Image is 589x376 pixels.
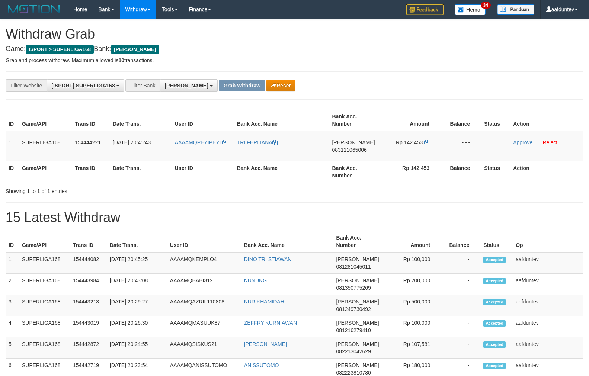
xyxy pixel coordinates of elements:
[6,27,583,42] h1: Withdraw Grab
[19,231,70,252] th: Game/API
[244,362,279,368] a: ANISSUTOMO
[382,252,441,274] td: Rp 100,000
[480,231,513,252] th: Status
[167,231,241,252] th: User ID
[336,341,379,347] span: [PERSON_NAME]
[6,45,583,53] h4: Game: Bank:
[336,256,379,262] span: [PERSON_NAME]
[513,139,532,145] a: Approve
[237,139,278,145] a: TRI FERLIANA
[72,110,110,131] th: Trans ID
[244,256,292,262] a: DINO TRI STIAWAN
[441,252,480,274] td: -
[441,337,480,359] td: -
[26,45,94,54] span: ISPORT > SUPERLIGA168
[172,161,234,182] th: User ID
[164,83,208,89] span: [PERSON_NAME]
[110,110,172,131] th: Date Trans.
[382,316,441,337] td: Rp 100,000
[6,79,47,92] div: Filter Website
[513,252,583,274] td: aafduntev
[513,274,583,295] td: aafduntev
[510,110,583,131] th: Action
[6,231,19,252] th: ID
[336,299,379,305] span: [PERSON_NAME]
[483,299,506,305] span: Accepted
[19,295,70,316] td: SUPERLIGA168
[6,252,19,274] td: 1
[19,316,70,337] td: SUPERLIGA168
[6,161,19,182] th: ID
[336,306,371,312] span: Copy 081249730492 to clipboard
[481,161,510,182] th: Status
[70,337,107,359] td: 154442872
[19,131,72,161] td: SUPERLIGA168
[70,316,107,337] td: 154443019
[455,4,486,15] img: Button%20Memo.svg
[19,274,70,295] td: SUPERLIGA168
[19,252,70,274] td: SUPERLIGA168
[481,110,510,131] th: Status
[336,348,371,354] span: Copy 082213042629 to clipboard
[70,231,107,252] th: Trans ID
[244,277,267,283] a: NUNUNG
[336,327,371,333] span: Copy 081216279410 to clipboard
[70,274,107,295] td: 154443984
[167,337,241,359] td: AAAAMQSISKUS21
[441,316,480,337] td: -
[6,210,583,225] h1: 15 Latest Withdraw
[380,161,441,182] th: Rp 142.453
[51,83,115,89] span: [ISPORT] SUPERLIGA168
[70,295,107,316] td: 154443213
[441,274,480,295] td: -
[481,2,491,9] span: 34
[241,231,333,252] th: Bank Acc. Name
[441,131,481,161] td: - - -
[47,79,124,92] button: [ISPORT] SUPERLIGA168
[107,274,167,295] td: [DATE] 20:43:08
[336,320,379,326] span: [PERSON_NAME]
[244,299,284,305] a: NUR KHAMIDAH
[543,139,558,145] a: Reject
[336,370,371,376] span: Copy 082223810780 to clipboard
[441,231,480,252] th: Balance
[244,320,297,326] a: ZEFFRY KURNIAWAN
[483,278,506,284] span: Accepted
[19,337,70,359] td: SUPERLIGA168
[110,161,172,182] th: Date Trans.
[70,252,107,274] td: 154444082
[6,337,19,359] td: 5
[118,57,124,63] strong: 10
[219,80,265,91] button: Grab Withdraw
[113,139,151,145] span: [DATE] 20:45:43
[329,110,380,131] th: Bank Acc. Number
[160,79,217,92] button: [PERSON_NAME]
[6,295,19,316] td: 3
[107,252,167,274] td: [DATE] 20:45:25
[72,161,110,182] th: Trans ID
[424,139,429,145] a: Copy 142453 to clipboard
[483,320,506,327] span: Accepted
[175,139,221,145] span: AAAAMQPEYIPEYI
[441,110,481,131] th: Balance
[167,252,241,274] td: AAAAMQKEMPLO4
[125,79,160,92] div: Filter Bank
[332,139,375,145] span: [PERSON_NAME]
[396,139,423,145] span: Rp 142.453
[167,316,241,337] td: AAAAMQMASUUK87
[266,80,295,91] button: Reset
[111,45,159,54] span: [PERSON_NAME]
[336,285,371,291] span: Copy 081350775269 to clipboard
[382,337,441,359] td: Rp 107,581
[175,139,228,145] a: AAAAMQPEYIPEYI
[6,57,583,64] p: Grab and process withdraw. Maximum allowed is transactions.
[336,362,379,368] span: [PERSON_NAME]
[382,231,441,252] th: Amount
[441,295,480,316] td: -
[513,295,583,316] td: aafduntev
[510,161,583,182] th: Action
[513,231,583,252] th: Op
[6,316,19,337] td: 4
[244,341,287,347] a: [PERSON_NAME]
[19,161,72,182] th: Game/API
